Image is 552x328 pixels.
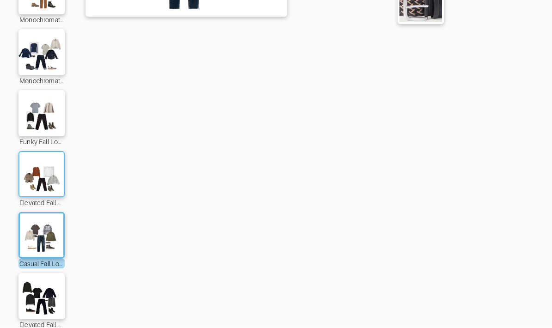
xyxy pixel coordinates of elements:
div: Monochromatic Fall Looks [18,15,65,25]
img: Outfit Monochromatic Fall Looks [15,34,68,71]
img: Outfit Funky Fall Looks [15,95,68,132]
div: Funky Fall Looks [18,137,65,147]
img: Outfit Elevated Fall Looks [17,157,67,192]
div: Monochromatic Fall Looks [18,76,65,86]
img: Outfit Casual Fall Looks [17,219,66,253]
img: Outfit Elevated Fall Looks [15,278,68,315]
div: Casual Fall Looks [18,259,65,269]
div: Elevated Fall Looks [18,198,65,208]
